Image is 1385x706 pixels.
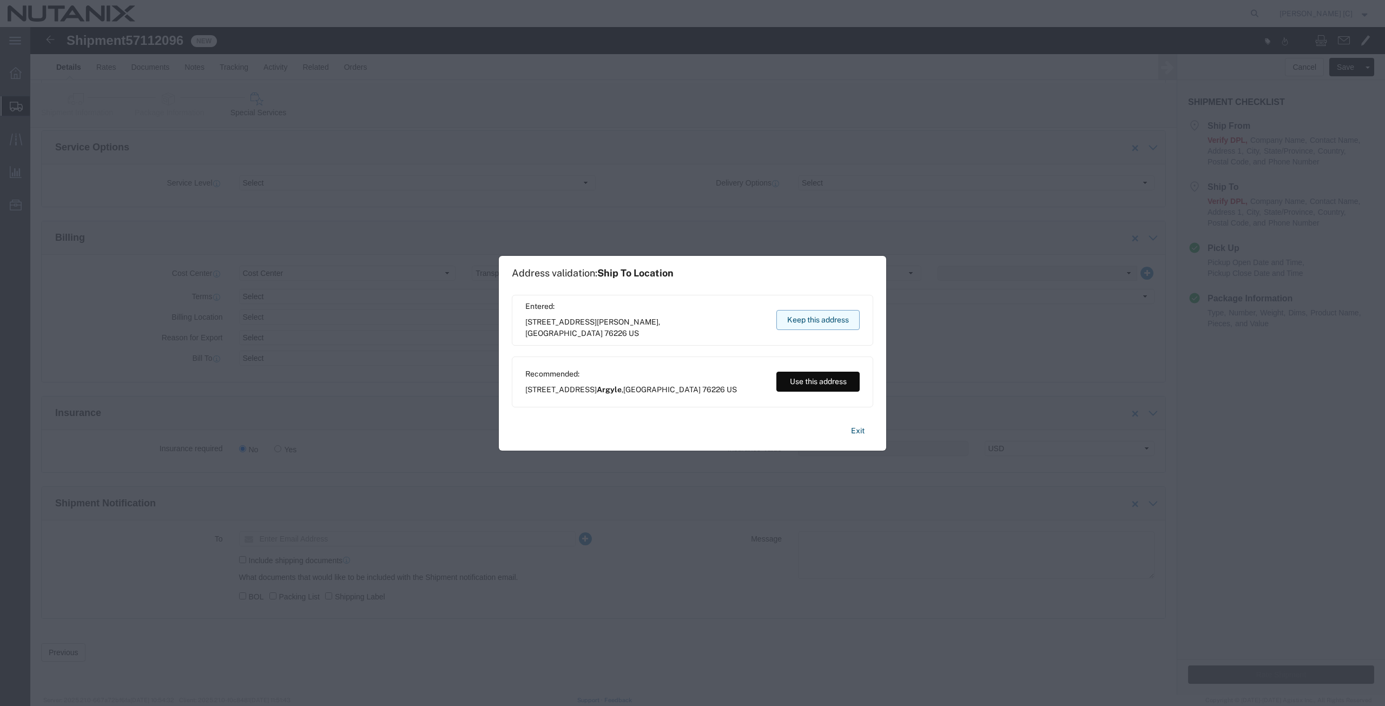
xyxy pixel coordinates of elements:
span: Entered: [525,301,766,312]
span: [STREET_ADDRESS] , [525,384,737,395]
button: Exit [842,421,873,440]
span: Ship To Location [597,267,674,279]
span: US [629,329,639,338]
span: Argyle [597,385,622,394]
h1: Address validation: [512,267,674,279]
span: [GEOGRAPHIC_DATA] [623,385,701,394]
span: Recommended: [525,368,737,380]
button: Keep this address [776,310,860,330]
span: [PERSON_NAME] [597,318,658,326]
span: [STREET_ADDRESS] , [525,316,766,339]
span: 76226 [604,329,627,338]
span: 76226 [702,385,725,394]
span: US [727,385,737,394]
span: [GEOGRAPHIC_DATA] [525,329,603,338]
button: Use this address [776,372,860,392]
